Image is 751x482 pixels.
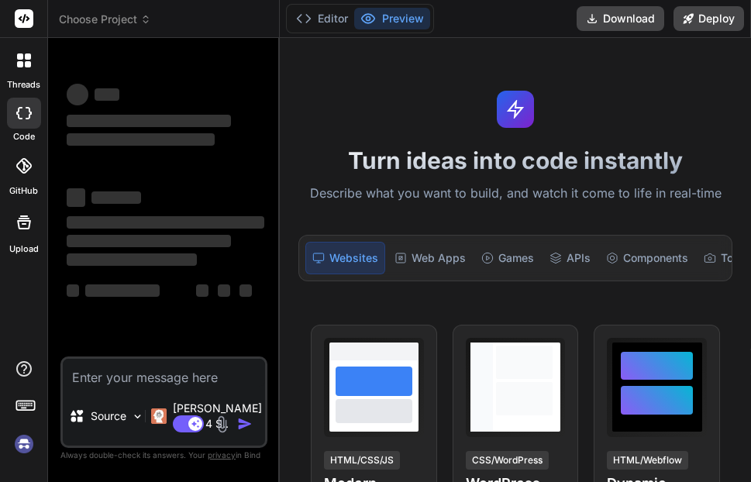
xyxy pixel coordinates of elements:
span: ‌ [67,115,231,127]
span: ‌ [85,284,160,297]
label: threads [7,78,40,91]
h1: Turn ideas into code instantly [289,146,742,174]
span: Choose Project [59,12,151,27]
span: ‌ [67,235,231,247]
img: attachment [213,415,231,433]
div: CSS/WordPress [466,451,549,470]
p: Always double-check its answers. Your in Bind [60,448,267,463]
img: Pick Models [131,410,144,423]
div: APIs [543,242,597,274]
p: Source [91,408,126,424]
span: ‌ [67,284,79,297]
div: Games [475,242,540,274]
span: ‌ [67,133,215,146]
img: signin [11,431,37,457]
label: GitHub [9,184,38,198]
button: Download [577,6,664,31]
span: ‌ [91,191,141,204]
button: Editor [290,8,354,29]
span: privacy [208,450,236,460]
span: ‌ [67,84,88,105]
span: ‌ [218,284,230,297]
label: Upload [9,243,39,256]
div: Websites [305,242,385,274]
label: code [13,130,35,143]
button: Deploy [673,6,744,31]
img: icon [237,416,253,432]
span: ‌ [239,284,252,297]
button: Preview [354,8,430,29]
span: ‌ [95,88,119,101]
p: [PERSON_NAME] 4 S.. [173,401,262,432]
img: Claude 4 Sonnet [151,408,167,424]
span: ‌ [67,188,85,207]
span: ‌ [196,284,208,297]
div: Components [600,242,694,274]
div: Web Apps [388,242,472,274]
div: HTML/CSS/JS [324,451,400,470]
div: HTML/Webflow [607,451,688,470]
span: ‌ [67,216,264,229]
p: Describe what you want to build, and watch it come to life in real-time [289,184,742,204]
span: ‌ [67,253,197,266]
